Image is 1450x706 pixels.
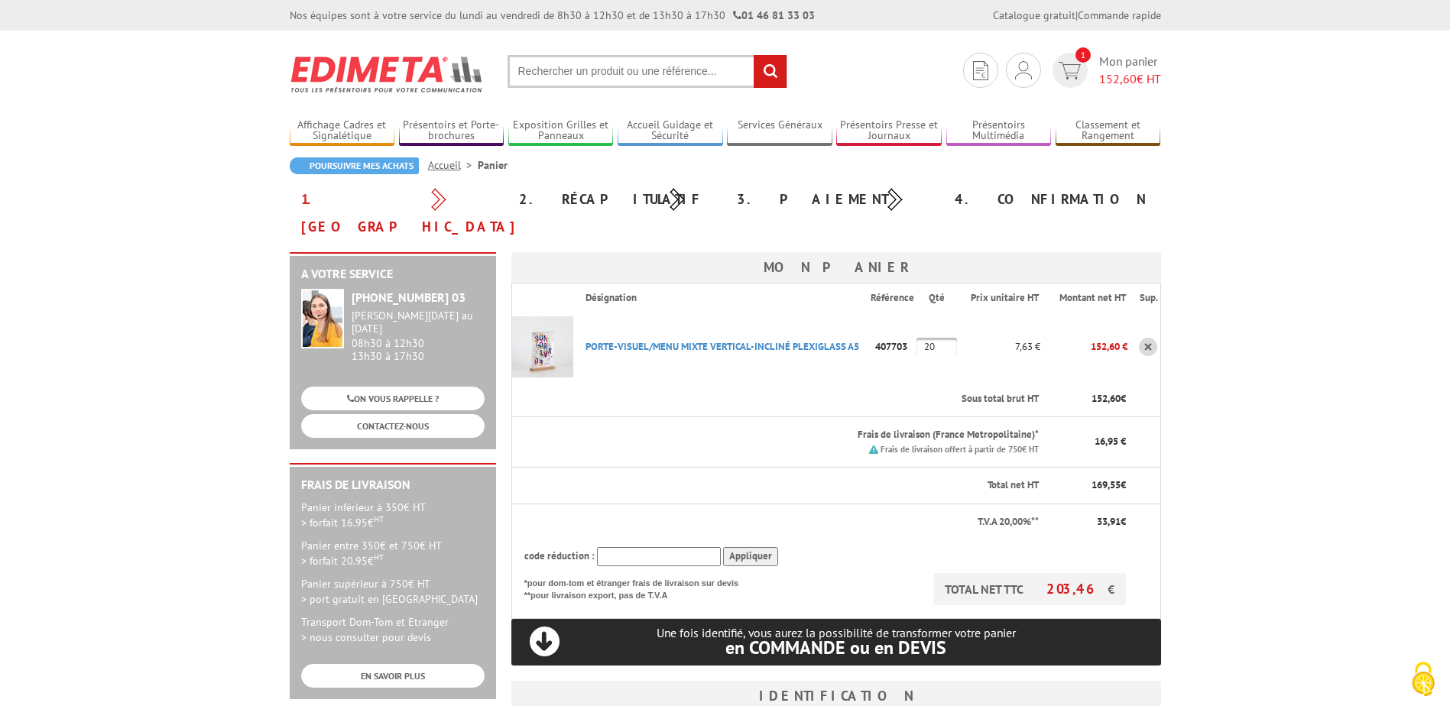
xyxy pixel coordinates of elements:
[1049,53,1161,88] a: devis rapide 1 Mon panier 152,60€ HT
[524,478,1039,493] p: Total net HT
[993,8,1161,23] div: |
[881,444,1039,455] small: Frais de livraison offert à partir de 750€ HT
[301,576,485,607] p: Panier supérieur à 750€ HT
[586,340,859,353] a: PORTE-VISUEL/MENU MIXTE VERTICAL-INCLINé PLEXIGLASS A5
[301,500,485,530] p: Panier inférieur à 350€ HT
[399,118,504,144] a: Présentoirs et Porte-brochures
[301,664,485,688] a: EN SAVOIR PLUS
[1053,291,1126,306] p: Montant net HT
[1095,435,1126,448] span: 16,95 €
[301,538,485,568] p: Panier entre 350€ et 750€ HT
[428,158,478,172] a: Accueil
[524,515,1039,529] p: T.V.A 20,00%**
[586,428,1038,442] p: Frais de livraison (France Metropolitaine)*
[301,414,485,438] a: CONTACTEZ-NOUS
[1059,62,1081,79] img: devis rapide
[573,381,1040,417] th: Sous total brut HT
[618,118,723,144] a: Accueil Guidage et Sécurité
[1053,478,1126,493] p: €
[871,333,916,360] p: 407703
[1099,71,1137,86] span: 152,60
[933,573,1126,605] p: TOTAL NET TTC €
[733,8,815,22] strong: 01 46 81 33 03
[290,118,395,144] a: Affichage Cadres et Signalétique
[946,118,1052,144] a: Présentoirs Multimédia
[916,283,958,313] th: Qté
[973,61,988,80] img: devis rapide
[512,316,573,377] img: PORTE-VISUEL/MENU MIXTE VERTICAL-INCLINé PLEXIGLASS A5
[508,186,725,213] div: 2. Récapitulatif
[1053,515,1126,529] p: €
[511,626,1161,657] p: Une fois identifié, vous aurez la possibilité de transformer votre panier
[1099,70,1161,88] span: € HT
[290,186,508,241] div: 1. [GEOGRAPHIC_DATA]
[301,387,485,410] a: ON VOUS RAPPELLE ?
[352,309,485,335] div: [PERSON_NAME][DATE] au [DATE]
[374,552,384,562] sup: HT
[1046,580,1108,598] span: 203,46
[301,516,384,529] span: > forfait 16.95€
[727,118,832,144] a: Services Généraux
[869,445,878,454] img: picto.png
[1056,118,1161,144] a: Classement et Rangement
[511,252,1161,283] h3: Mon panier
[508,118,614,144] a: Exposition Grilles et Panneaux
[1396,654,1450,706] button: Cookies (fenêtre modale)
[301,554,384,568] span: > forfait 20.95€
[301,289,344,348] img: widget-service.jpg
[301,267,485,281] h2: A votre service
[290,8,815,23] div: Nos équipes sont à votre service du lundi au vendredi de 8h30 à 12h30 et de 13h30 à 17h30
[508,55,787,88] input: Rechercher un produit ou une référence...
[524,549,595,562] span: code réduction :
[1053,392,1126,406] p: €
[725,636,946,659] span: en COMMANDE ou en DEVIS
[836,118,942,144] a: Présentoirs Presse et Journaux
[573,283,871,313] th: Désignation
[1015,61,1032,79] img: devis rapide
[1099,53,1161,88] span: Mon panier
[1078,8,1161,22] a: Commande rapide
[524,573,754,601] p: *pour dom-tom et étranger frais de livraison sur devis **pour livraison export, pas de T.V.A
[1097,515,1121,528] span: 33,91
[1092,478,1121,491] span: 169,55
[723,547,778,566] input: Appliquer
[1075,47,1091,63] span: 1
[352,290,465,305] strong: [PHONE_NUMBER] 03
[969,291,1038,306] p: Prix unitaire HT
[290,46,485,102] img: Edimeta
[943,186,1161,213] div: 4. Confirmation
[871,291,915,306] p: Référence
[301,630,431,644] span: > nous consulter pour devis
[1127,283,1160,313] th: Sup.
[1092,392,1121,405] span: 152,60
[478,157,508,173] li: Panier
[754,55,787,88] input: rechercher
[290,157,419,174] a: Poursuivre mes achats
[1404,660,1442,698] img: Cookies (fenêtre modale)
[301,614,485,645] p: Transport Dom-Tom et Etranger
[1040,333,1127,360] p: 152,60 €
[725,186,943,213] div: 3. Paiement
[301,478,485,492] h2: Frais de Livraison
[352,309,485,362] div: 08h30 à 12h30 13h30 à 17h30
[993,8,1075,22] a: Catalogue gratuit
[301,592,478,606] span: > port gratuit en [GEOGRAPHIC_DATA]
[374,513,384,524] sup: HT
[957,333,1040,360] p: 7,63 €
